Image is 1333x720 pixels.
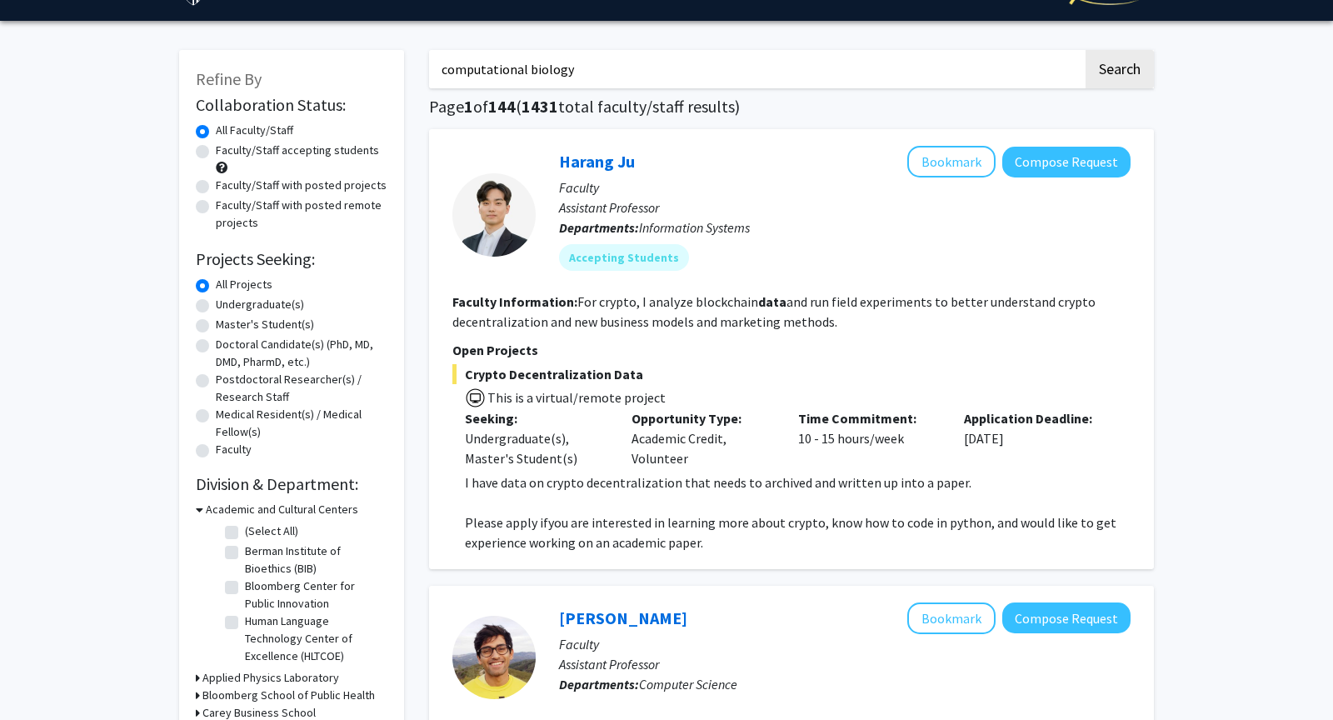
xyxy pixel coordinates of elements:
p: Seeking: [465,408,607,428]
h3: Bloomberg School of Public Health [202,687,375,704]
span: Refine By [196,68,262,89]
label: All Projects [216,276,272,293]
label: Faculty/Staff with posted projects [216,177,387,194]
p: Please apply if [465,512,1131,552]
p: Assistant Professor [559,197,1131,217]
div: Undergraduate(s), Master's Student(s) [465,428,607,468]
p: Open Projects [452,340,1131,360]
span: you are interested in learning more about crypto, know how to code in python, and would like to g... [465,514,1116,551]
b: Departments: [559,219,639,236]
label: Undergraduate(s) [216,296,304,313]
iframe: Chat [12,645,71,707]
a: [PERSON_NAME] [559,607,687,628]
label: (Select All) [245,522,298,540]
button: Add Uthsav Chitra to Bookmarks [907,602,996,634]
label: Doctoral Candidate(s) (PhD, MD, DMD, PharmD, etc.) [216,336,387,371]
mat-chip: Accepting Students [559,244,689,271]
b: Departments: [559,676,639,692]
label: Faculty/Staff with posted remote projects [216,197,387,232]
label: Master's Student(s) [216,316,314,333]
p: Time Commitment: [798,408,940,428]
button: Compose Request to Uthsav Chitra [1002,602,1131,633]
h3: Academic and Cultural Centers [206,501,358,518]
label: Faculty [216,441,252,458]
div: [DATE] [951,408,1118,468]
p: Application Deadline: [964,408,1106,428]
a: Harang Ju [559,151,635,172]
button: Search [1086,50,1154,88]
label: Faculty/Staff accepting students [216,142,379,159]
span: 1431 [522,96,558,117]
input: Search Keywords [429,50,1083,88]
h1: Page of ( total faculty/staff results) [429,97,1154,117]
p: Faculty [559,177,1131,197]
span: Crypto Decentralization Data [452,364,1131,384]
div: 10 - 15 hours/week [786,408,952,468]
label: Berman Institute of Bioethics (BIB) [245,542,383,577]
h2: Projects Seeking: [196,249,387,269]
span: 144 [488,96,516,117]
b: Faculty Information: [452,293,577,310]
div: Academic Credit, Volunteer [619,408,786,468]
p: Assistant Professor [559,654,1131,674]
p: Opportunity Type: [632,408,773,428]
span: Information Systems [639,219,750,236]
label: Postdoctoral Researcher(s) / Research Staff [216,371,387,406]
button: Compose Request to Harang Ju [1002,147,1131,177]
b: data [758,293,786,310]
h2: Collaboration Status: [196,95,387,115]
label: Bloomberg Center for Public Innovation [245,577,383,612]
span: Computer Science [639,676,737,692]
p: Faculty [559,634,1131,654]
h3: Applied Physics Laboratory [202,669,339,687]
span: This is a virtual/remote project [486,389,666,406]
label: All Faculty/Staff [216,122,293,139]
span: 1 [464,96,473,117]
span: I have data on crypto decentralization that needs to archived and written up into a paper. [465,474,971,491]
label: Medical Resident(s) / Medical Fellow(s) [216,406,387,441]
fg-read-more: For crypto, I analyze blockchain and run field experiments to better understand crypto decentrali... [452,293,1096,330]
h2: Division & Department: [196,474,387,494]
label: Human Language Technology Center of Excellence (HLTCOE) [245,612,383,665]
button: Add Harang Ju to Bookmarks [907,146,996,177]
